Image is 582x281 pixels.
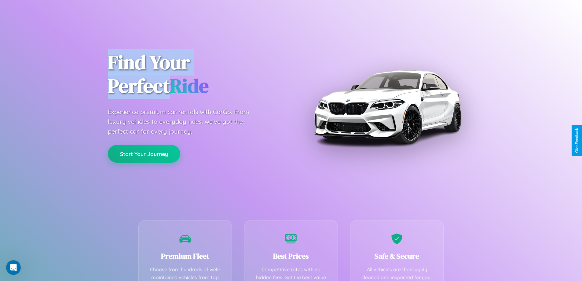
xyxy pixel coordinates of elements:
img: Premium BMW car rental vehicle [311,31,464,183]
h3: Premium Fleet [148,251,223,261]
div: Give Feedback [575,128,579,153]
p: Experience premium car rentals with CarGo. From luxury vehicles to everyday rides, we've got the ... [108,107,261,136]
h3: Best Prices [254,251,328,261]
iframe: Intercom live chat [6,260,21,275]
h3: Safe & Secure [360,251,434,261]
span: Ride [170,72,209,99]
h1: Find Your Perfect [108,51,282,98]
button: Start Your Journey [108,145,180,163]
